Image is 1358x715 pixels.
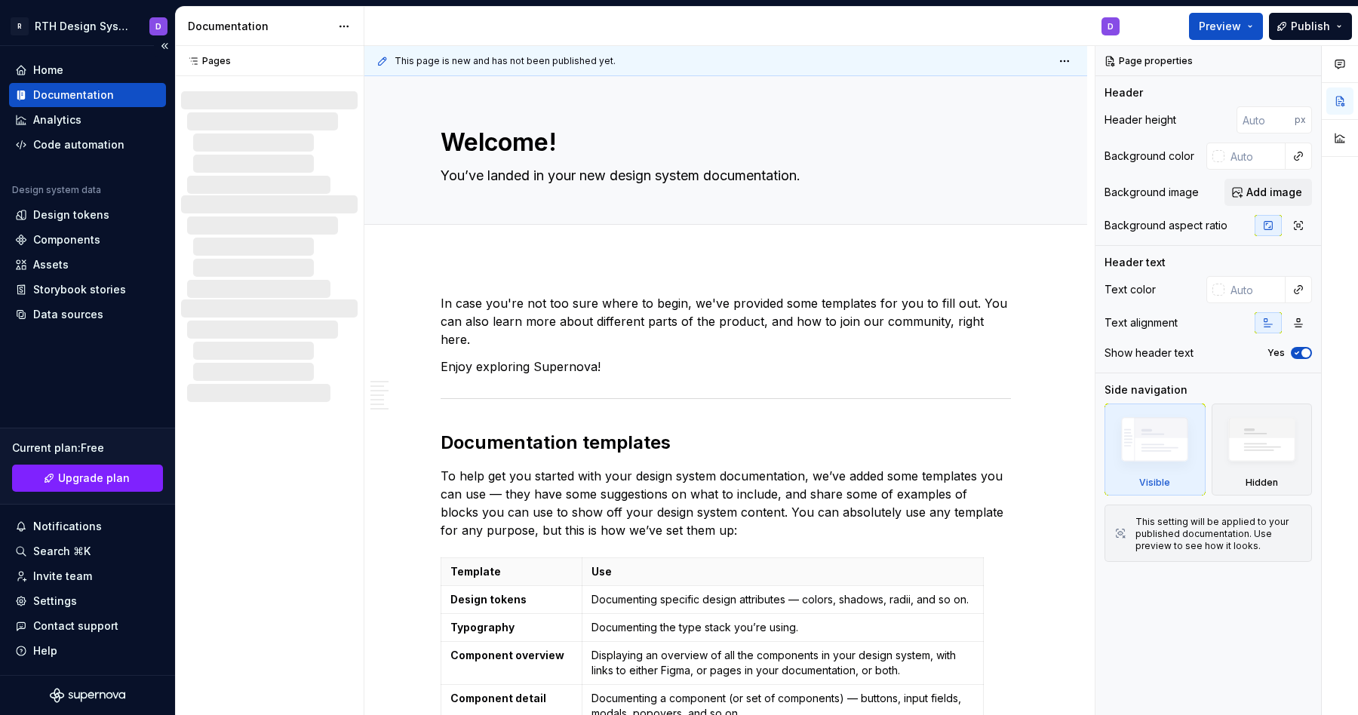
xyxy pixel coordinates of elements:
a: Settings [9,589,166,613]
div: Data sources [33,307,103,322]
span: Upgrade plan [58,471,130,486]
p: Enjoy exploring Supernova! [441,357,1011,376]
p: Displaying an overview of all the components in your design system, with links to either Figma, o... [591,648,973,678]
div: RTH Design System [35,19,131,34]
div: R [11,17,29,35]
button: Add image [1224,179,1312,206]
textarea: Welcome! [438,124,1008,161]
div: Documentation [33,87,114,103]
div: Help [33,643,57,658]
input: Auto [1224,276,1286,303]
svg: Supernova Logo [50,688,125,703]
div: Pages [181,55,231,67]
strong: Design tokens [450,593,527,606]
div: Home [33,63,63,78]
button: Collapse sidebar [154,35,175,57]
h2: Documentation templates [441,431,1011,455]
div: Search ⌘K [33,544,91,559]
span: This page is new and has not been published yet. [395,55,616,67]
p: Documenting the type stack you’re using. [591,620,973,635]
p: Use [591,564,973,579]
a: Components [9,228,166,252]
a: Code automation [9,133,166,157]
div: Contact support [33,618,118,634]
span: Preview [1199,19,1241,34]
div: Header [1105,85,1143,100]
p: Template [450,564,573,579]
a: Assets [9,253,166,277]
div: Invite team [33,569,92,584]
a: Design tokens [9,203,166,227]
div: Side navigation [1105,382,1187,397]
div: Storybook stories [33,282,126,297]
button: RRTH Design SystemD [3,10,172,42]
div: Design tokens [33,207,109,222]
div: Header height [1105,112,1176,127]
p: Documenting specific design attributes — colors, shadows, radii, and so on. [591,592,973,607]
button: Preview [1189,13,1263,40]
div: D [1108,20,1114,32]
a: Documentation [9,83,166,107]
div: Analytics [33,112,81,127]
strong: Typography [450,621,515,634]
div: Documentation [188,19,330,34]
div: Background color [1105,149,1194,164]
span: Publish [1291,19,1330,34]
div: Settings [33,594,77,609]
div: Hidden [1212,404,1313,496]
div: Components [33,232,100,247]
strong: Component overview [450,649,564,661]
input: Auto [1237,106,1295,133]
div: This setting will be applied to your published documentation. Use preview to see how it looks. [1135,516,1302,552]
a: Upgrade plan [12,465,163,492]
div: Visible [1139,477,1170,489]
div: Design system data [12,184,101,196]
div: Text alignment [1105,315,1178,330]
div: Visible [1105,404,1206,496]
div: Background image [1105,185,1199,200]
label: Yes [1267,347,1285,359]
input: Auto [1224,143,1286,170]
p: In case you're not too sure where to begin, we've provided some templates for you to fill out. Yo... [441,294,1011,348]
a: Analytics [9,108,166,132]
button: Contact support [9,614,166,638]
a: Storybook stories [9,278,166,302]
button: Help [9,639,166,663]
div: Header text [1105,255,1166,270]
div: D [155,20,161,32]
div: Text color [1105,282,1156,297]
div: Background aspect ratio [1105,218,1227,233]
div: Code automation [33,137,124,152]
a: Invite team [9,564,166,588]
div: Hidden [1246,477,1278,489]
div: Assets [33,257,69,272]
button: Search ⌘K [9,539,166,563]
div: Current plan : Free [12,440,163,456]
button: Notifications [9,514,166,539]
textarea: You’ve landed in your new design system documentation. [438,164,1008,188]
div: Show header text [1105,345,1194,361]
p: To help get you started with your design system documentation, we’ve added some templates you can... [441,467,1011,539]
p: px [1295,114,1306,126]
strong: Component detail [450,692,546,704]
span: Add image [1246,185,1302,200]
button: Publish [1269,13,1352,40]
a: Home [9,58,166,82]
div: Notifications [33,519,102,534]
a: Data sources [9,302,166,327]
